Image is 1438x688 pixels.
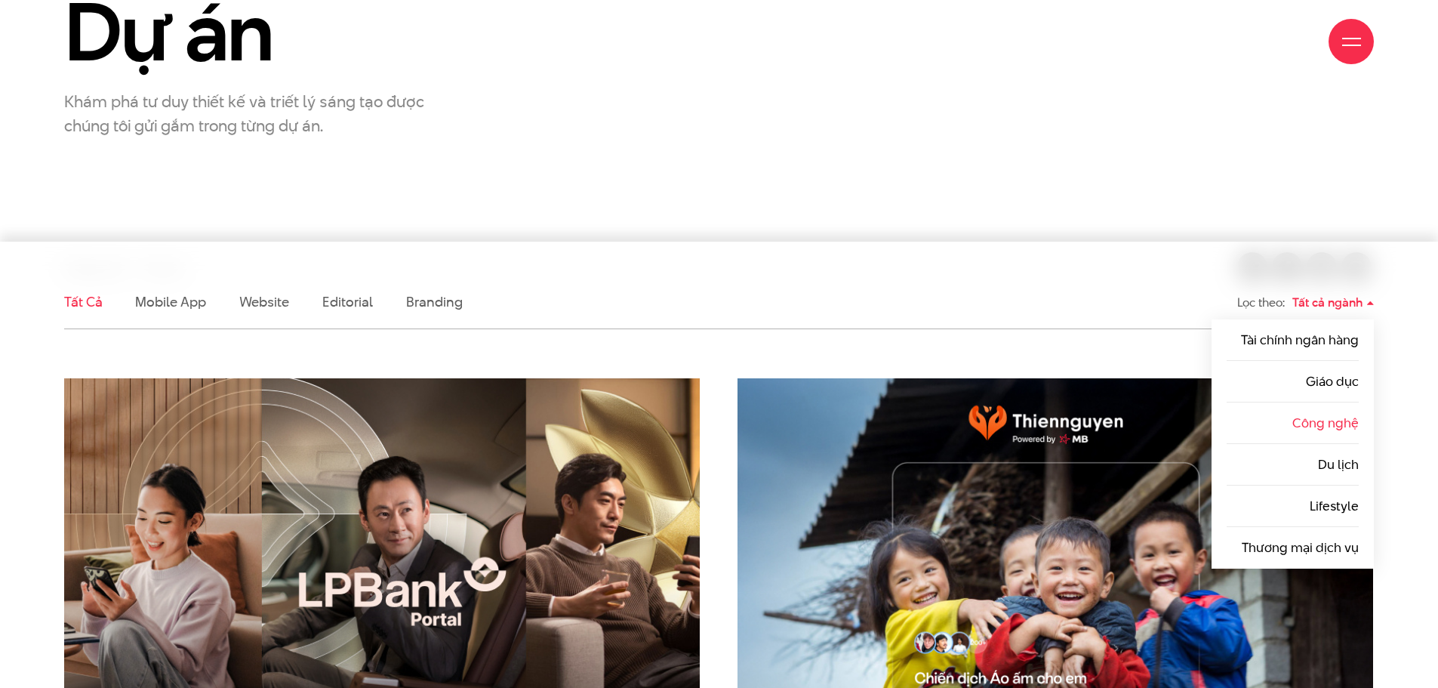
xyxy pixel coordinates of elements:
[1292,289,1374,316] div: Tất cả ngành
[1318,455,1359,474] a: Du lịch
[1292,414,1359,432] a: Công nghệ
[1310,497,1359,515] a: Lifestyle
[64,292,102,311] a: Tất cả
[1241,331,1359,349] a: Tài chính ngân hàng
[406,292,462,311] a: Branding
[64,89,442,137] p: Khám phá tư duy thiết kế và triết lý sáng tạo được chúng tôi gửi gắm trong từng dự án.
[1242,538,1359,557] a: Thương mại dịch vụ
[1306,372,1359,390] a: Giáo dục
[239,292,289,311] a: Website
[135,292,205,311] a: Mobile app
[1237,289,1285,316] div: Lọc theo:
[322,292,373,311] a: Editorial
